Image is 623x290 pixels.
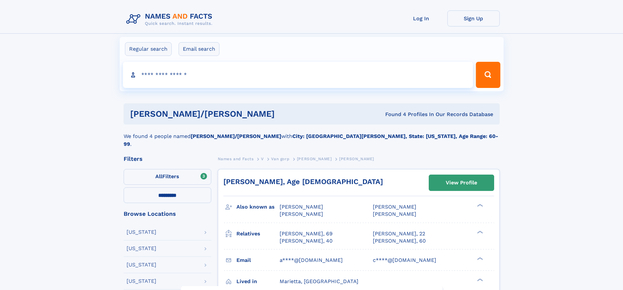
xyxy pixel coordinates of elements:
[476,256,483,261] div: ❯
[130,110,330,118] h1: [PERSON_NAME]/[PERSON_NAME]
[476,62,500,88] button: Search Button
[124,211,211,217] div: Browse Locations
[373,237,426,245] a: [PERSON_NAME], 60
[297,155,332,163] a: [PERSON_NAME]
[127,279,156,284] div: [US_STATE]
[124,156,211,162] div: Filters
[373,230,425,237] a: [PERSON_NAME], 22
[236,276,280,287] h3: Lived in
[373,211,416,217] span: [PERSON_NAME]
[280,230,333,237] a: [PERSON_NAME], 69
[395,10,447,26] a: Log In
[123,62,473,88] input: search input
[476,230,483,234] div: ❯
[271,155,289,163] a: Van gorp
[124,125,500,148] div: We found 4 people named with .
[271,157,289,161] span: Van gorp
[280,211,323,217] span: [PERSON_NAME]
[223,178,383,186] a: [PERSON_NAME], Age [DEMOGRAPHIC_DATA]
[179,42,219,56] label: Email search
[191,133,281,139] b: [PERSON_NAME]/[PERSON_NAME]
[476,278,483,282] div: ❯
[330,111,493,118] div: Found 4 Profiles In Our Records Database
[124,133,498,147] b: City: [GEOGRAPHIC_DATA][PERSON_NAME], State: [US_STATE], Age Range: 60-99
[280,204,323,210] span: [PERSON_NAME]
[127,230,156,235] div: [US_STATE]
[297,157,332,161] span: [PERSON_NAME]
[127,246,156,251] div: [US_STATE]
[476,203,483,208] div: ❯
[125,42,172,56] label: Regular search
[155,173,162,179] span: All
[261,155,264,163] a: V
[429,175,494,191] a: View Profile
[261,157,264,161] span: V
[446,175,477,190] div: View Profile
[339,157,374,161] span: [PERSON_NAME]
[218,155,254,163] a: Names and Facts
[373,204,416,210] span: [PERSON_NAME]
[236,228,280,239] h3: Relatives
[236,201,280,213] h3: Also known as
[447,10,500,26] a: Sign Up
[236,255,280,266] h3: Email
[280,237,333,245] a: [PERSON_NAME], 40
[124,169,211,185] label: Filters
[280,278,358,284] span: Marietta, [GEOGRAPHIC_DATA]
[124,10,218,28] img: Logo Names and Facts
[127,262,156,267] div: [US_STATE]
